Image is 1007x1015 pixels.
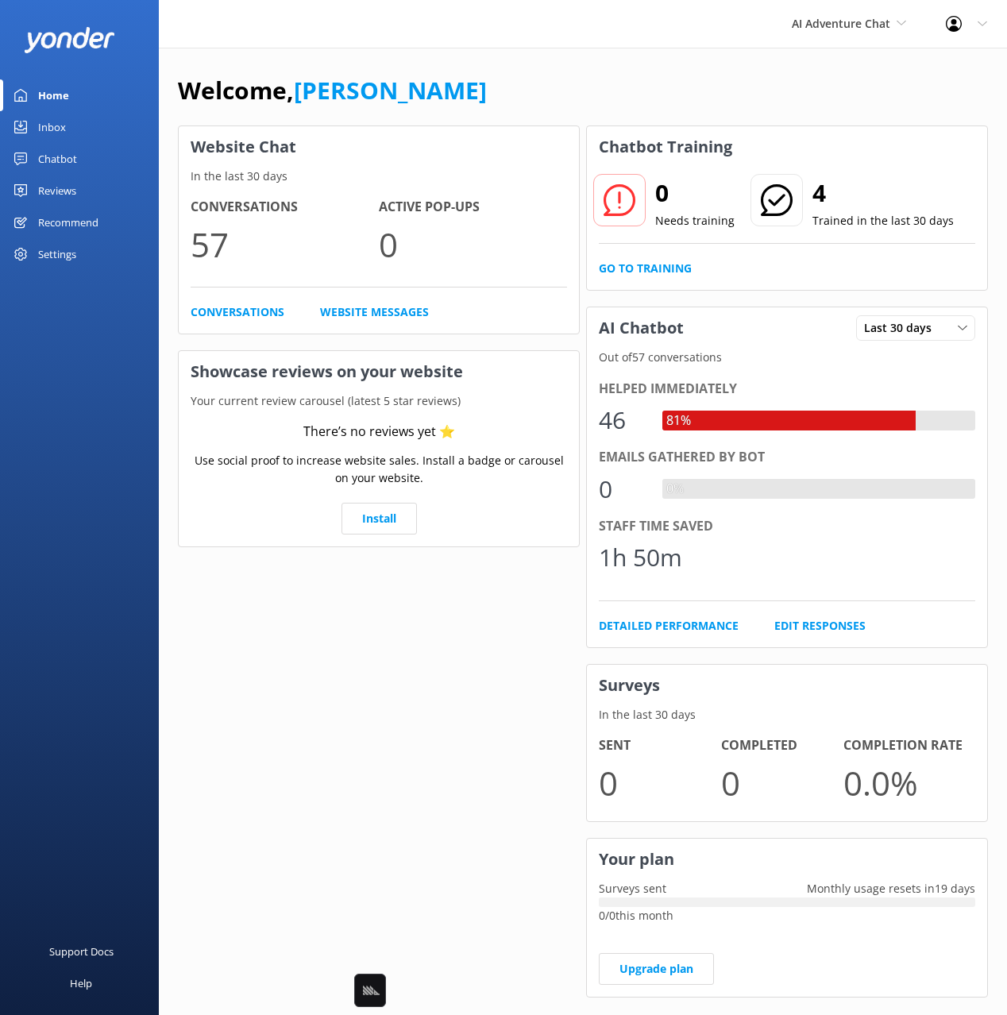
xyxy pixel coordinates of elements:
h3: Surveys [587,665,987,706]
div: Help [70,967,92,999]
div: Reviews [38,175,76,206]
p: Needs training [655,212,735,230]
h4: Sent [599,735,721,756]
div: Inbox [38,111,66,143]
p: Use social proof to increase website sales. Install a badge or carousel on your website. [191,452,567,488]
a: Go to Training [599,260,692,277]
p: Monthly usage resets in 19 days [795,880,987,897]
p: In the last 30 days [179,168,579,185]
p: 0 / 0 this month [599,907,975,924]
div: Support Docs [49,936,114,967]
div: 0% [662,479,688,500]
p: 0 [599,756,721,809]
a: [PERSON_NAME] [294,74,487,106]
h3: Chatbot Training [587,126,744,168]
p: 0 [721,756,843,809]
div: 0 [599,470,646,508]
div: There’s no reviews yet ⭐ [303,422,455,442]
p: Surveys sent [587,880,678,897]
div: Recommend [38,206,98,238]
h4: Conversations [191,197,379,218]
div: Chatbot [38,143,77,175]
div: 46 [599,401,646,439]
p: 0.0 % [843,756,966,809]
div: 81% [662,411,695,431]
div: 1h 50m [599,538,682,577]
h4: Completed [721,735,843,756]
a: Detailed Performance [599,617,739,635]
div: Settings [38,238,76,270]
p: 0 [379,218,567,271]
a: Install [341,503,417,535]
p: Out of 57 conversations [587,349,987,366]
h2: 0 [655,174,735,212]
h3: AI Chatbot [587,307,696,349]
p: Your current review carousel (latest 5 star reviews) [179,392,579,410]
p: In the last 30 days [587,706,987,724]
h4: Active Pop-ups [379,197,567,218]
span: Last 30 days [864,319,941,337]
h3: Your plan [587,839,987,880]
h3: Showcase reviews on your website [179,351,579,392]
h3: Website Chat [179,126,579,168]
p: Trained in the last 30 days [812,212,954,230]
img: yonder-white-logo.png [24,27,115,53]
p: 57 [191,218,379,271]
a: Website Messages [320,303,429,321]
a: Upgrade plan [599,953,714,985]
a: Conversations [191,303,284,321]
span: AI Adventure Chat [792,16,890,31]
a: Edit Responses [774,617,866,635]
h4: Completion Rate [843,735,966,756]
h2: 4 [812,174,954,212]
div: Helped immediately [599,379,975,399]
h1: Welcome, [178,71,487,110]
div: Home [38,79,69,111]
div: Emails gathered by bot [599,447,975,468]
div: Staff time saved [599,516,975,537]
